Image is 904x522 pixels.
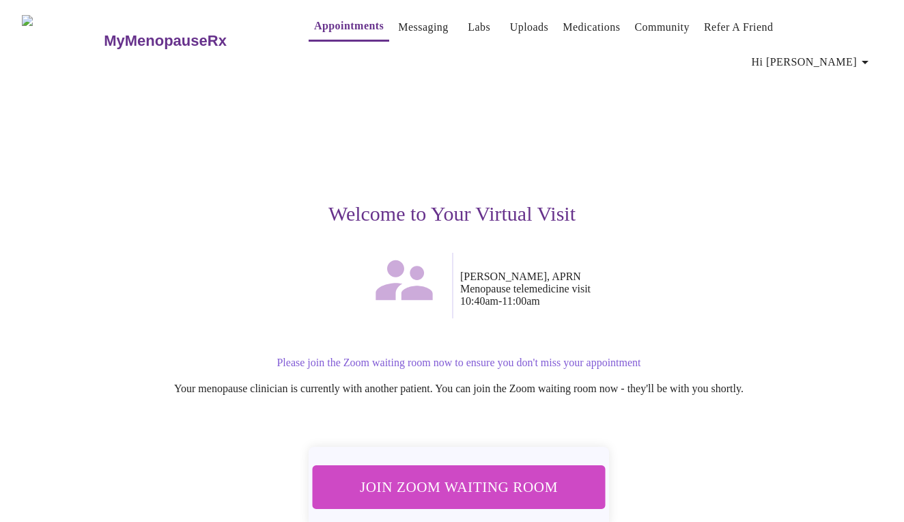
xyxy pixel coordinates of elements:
p: Please join the Zoom waiting room now to ensure you don't miss your appointment [45,357,873,369]
button: Join Zoom Waiting Room [313,465,606,508]
a: Messaging [398,18,448,37]
button: Messaging [393,14,453,41]
a: Appointments [314,16,384,36]
button: Refer a Friend [698,14,779,41]
button: Uploads [505,14,554,41]
p: Your menopause clinician is currently with another patient. You can join the Zoom waiting room no... [45,383,873,395]
button: Community [629,14,695,41]
a: Refer a Friend [704,18,774,37]
h3: Welcome to Your Virtual Visit [31,202,873,225]
button: Labs [457,14,501,41]
span: Join Zoom Waiting Room [330,474,587,499]
a: Community [634,18,690,37]
a: Labs [468,18,490,37]
a: Uploads [510,18,549,37]
button: Hi [PERSON_NAME] [746,49,879,76]
button: Medications [557,14,625,41]
p: [PERSON_NAME], APRN Menopause telemedicine visit 10:40am - 11:00am [460,271,873,307]
img: MyMenopauseRx Logo [22,15,102,66]
a: Medications [563,18,620,37]
h3: MyMenopauseRx [104,32,227,50]
span: Hi [PERSON_NAME] [752,53,873,72]
button: Appointments [309,12,389,42]
a: MyMenopauseRx [102,17,281,65]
